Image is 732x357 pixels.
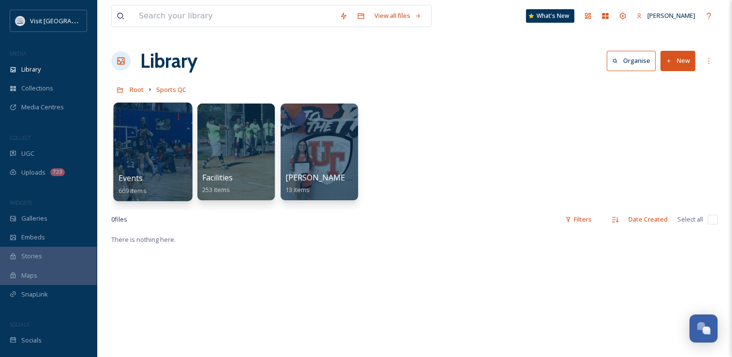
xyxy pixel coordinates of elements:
span: 253 items [202,185,230,194]
span: Embeds [21,233,45,242]
span: Uploads [21,168,45,177]
span: Stories [21,252,42,261]
img: QCCVB_VISIT_vert_logo_4c_tagline_122019.svg [15,16,25,26]
a: View all files [370,6,426,25]
a: [PERSON_NAME] Scholarship13 items [285,173,392,194]
a: Organise [607,51,660,71]
span: Visit [GEOGRAPHIC_DATA] [30,16,105,25]
div: 723 [50,168,65,176]
span: Library [21,65,41,74]
span: Galleries [21,214,47,223]
span: Sports QC [156,85,186,94]
span: Facilities [202,172,233,183]
a: Sports QC [156,84,186,95]
div: Date Created [624,210,672,229]
span: 669 items [119,186,147,194]
span: WIDGETS [10,199,32,206]
a: [PERSON_NAME] [631,6,700,25]
span: 13 items [285,185,310,194]
button: Open Chat [689,314,717,342]
span: Collections [21,84,53,93]
input: Search your library [134,5,335,27]
span: Root [130,85,144,94]
span: UGC [21,149,34,158]
span: SnapLink [21,290,48,299]
span: Socials [21,336,42,345]
a: Events669 items [119,174,147,195]
a: Facilities253 items [202,173,233,194]
span: 0 file s [111,215,127,224]
span: [PERSON_NAME] Scholarship [285,172,392,183]
div: Filters [560,210,597,229]
button: New [660,51,695,71]
span: Maps [21,271,37,280]
span: COLLECT [10,134,30,141]
span: There is nothing here. [111,235,176,244]
span: Events [119,173,143,183]
button: Organise [607,51,656,71]
span: MEDIA [10,50,27,57]
a: What's New [526,9,574,23]
a: Root [130,84,144,95]
a: Library [140,46,197,75]
span: [PERSON_NAME] [647,11,695,20]
span: Select all [677,215,703,224]
span: SOCIALS [10,321,29,328]
span: Media Centres [21,103,64,112]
